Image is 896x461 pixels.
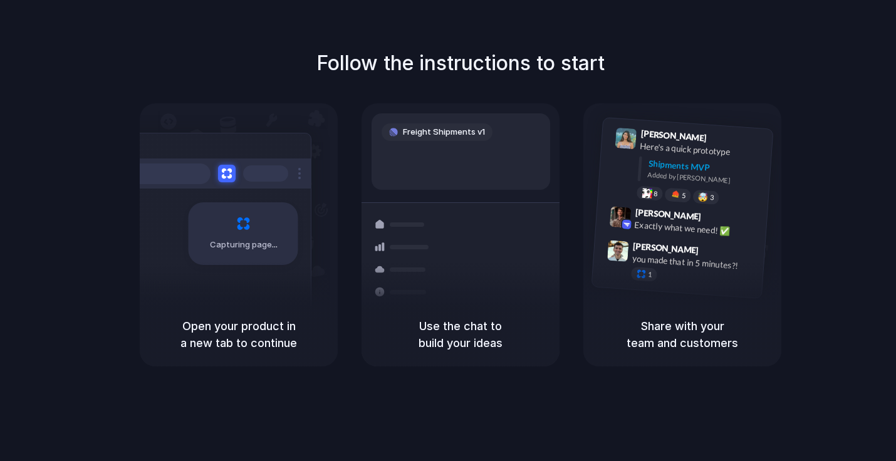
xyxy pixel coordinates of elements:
[710,194,714,201] span: 3
[648,271,652,278] span: 1
[316,48,605,78] h1: Follow the instructions to start
[711,133,736,148] span: 9:41 AM
[633,239,699,257] span: [PERSON_NAME]
[635,205,701,224] span: [PERSON_NAME]
[654,190,658,197] span: 8
[705,212,731,227] span: 9:42 AM
[702,245,728,260] span: 9:47 AM
[648,157,764,178] div: Shipments MVP
[640,127,707,145] span: [PERSON_NAME]
[640,140,765,161] div: Here's a quick prototype
[698,192,709,202] div: 🤯
[377,318,544,351] h5: Use the chat to build your ideas
[682,192,686,199] span: 5
[634,219,759,240] div: Exactly what we need! ✅
[210,239,279,251] span: Capturing page
[632,252,757,273] div: you made that in 5 minutes?!
[647,170,763,188] div: Added by [PERSON_NAME]
[598,318,766,351] h5: Share with your team and customers
[155,318,323,351] h5: Open your product in a new tab to continue
[403,126,485,138] span: Freight Shipments v1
